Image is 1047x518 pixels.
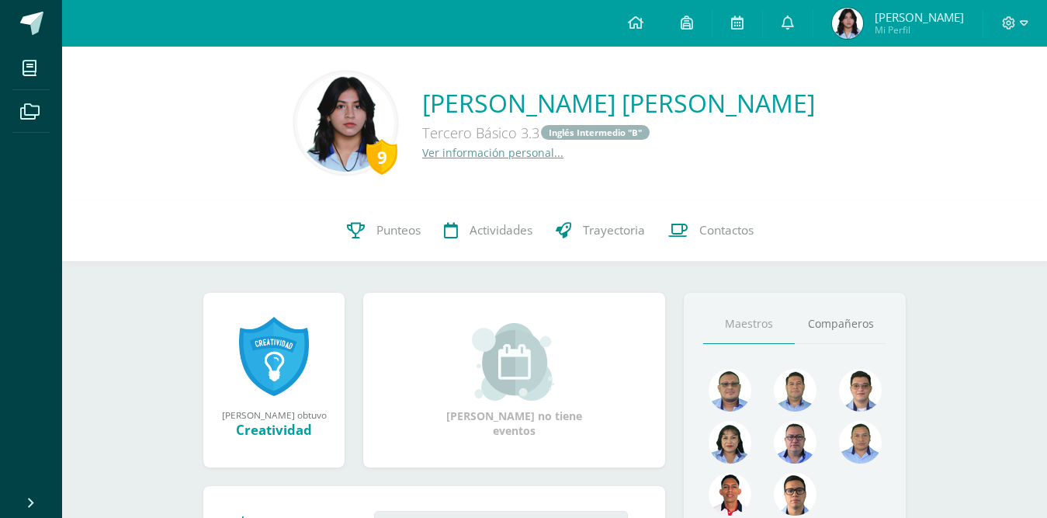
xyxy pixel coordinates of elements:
img: event_small.png [472,323,556,401]
div: Creatividad [219,421,329,439]
span: Punteos [376,222,421,238]
a: Inglés Intermedio "B" [541,125,650,140]
img: 2efff582389d69505e60b50fc6d5bd41.png [839,421,882,464]
span: Mi Perfil [875,23,964,37]
img: a4aee0b04e2d8e198ebd5a402ae6f884.png [297,75,394,172]
span: Contactos [699,222,754,238]
a: Trayectoria [544,200,657,262]
div: 9 [366,139,397,175]
img: 30ea9b988cec0d4945cca02c4e803e5a.png [774,421,816,464]
a: Maestros [703,304,795,344]
a: Punteos [335,200,432,262]
span: Trayectoria [583,222,645,238]
span: [PERSON_NAME] [875,9,964,25]
img: b3275fa016b95109afc471d3b448d7ac.png [774,473,816,516]
span: Actividades [470,222,532,238]
img: 2ac039123ac5bd71a02663c3aa063ac8.png [774,369,816,412]
img: 99962f3fa423c9b8099341731b303440.png [709,369,751,412]
img: 814a5ced4814084d1164bb600bbad9d0.png [832,8,863,39]
a: Actividades [432,200,544,262]
a: [PERSON_NAME] [PERSON_NAME] [422,86,815,120]
img: 89a3ce4a01dc90e46980c51de3177516.png [709,473,751,516]
a: Ver información personal... [422,145,563,160]
a: Contactos [657,200,765,262]
div: [PERSON_NAME] obtuvo [219,408,329,421]
img: 371adb901e00c108b455316ee4864f9b.png [709,421,751,464]
div: [PERSON_NAME] no tiene eventos [437,323,592,438]
img: 6e6edff8e5b1d60e1b79b3df59dca1c4.png [839,369,882,412]
div: Tercero Básico 3.3 [422,120,815,145]
a: Compañeros [795,304,886,344]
